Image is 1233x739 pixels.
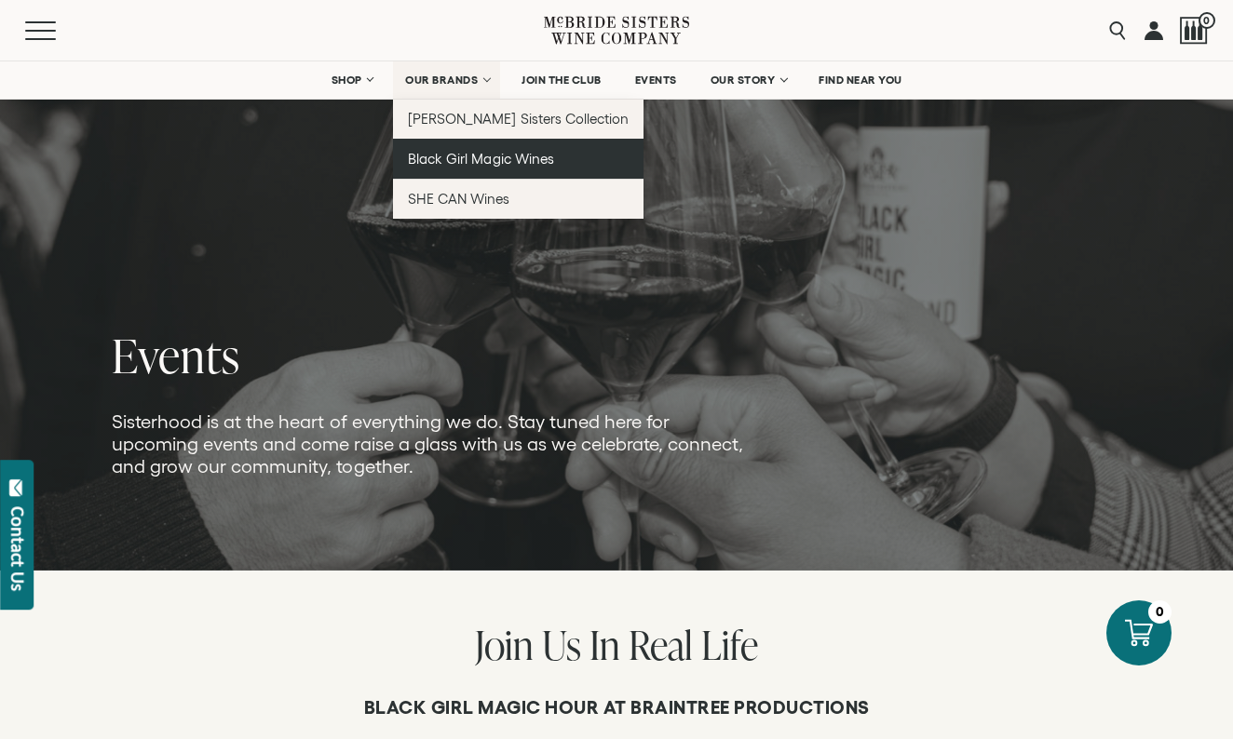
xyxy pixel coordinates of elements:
span: 0 [1199,12,1215,29]
a: OUR STORY [698,61,798,99]
a: FIND NEAR YOU [806,61,915,99]
span: EVENTS [635,74,677,87]
span: Events [112,323,240,387]
a: EVENTS [623,61,689,99]
span: Black Girl Magic Wines [408,151,553,167]
span: OUR STORY [711,74,776,87]
span: Life [701,617,758,672]
p: Sisterhood is at the heart of everything we do. Stay tuned here for upcoming events and come rais... [112,410,752,477]
span: Real [629,617,693,672]
span: Join [475,617,534,672]
span: In [589,617,620,672]
span: JOIN THE CLUB [522,74,602,87]
span: FIND NEAR YOU [819,74,902,87]
div: Contact Us [8,506,27,591]
span: [PERSON_NAME] Sisters Collection [408,111,629,127]
a: OUR BRANDS [393,61,500,99]
h6: Black Girl Magic Hour at Braintree Productions [295,696,938,719]
div: 0 [1148,600,1172,624]
a: [PERSON_NAME] Sisters Collection [393,99,644,139]
span: Us [542,617,581,672]
a: SHOP [318,61,384,99]
span: SHOP [331,74,362,87]
a: SHE CAN Wines [393,179,644,219]
span: OUR BRANDS [405,74,478,87]
button: Mobile Menu Trigger [25,21,92,40]
a: Black Girl Magic Wines [393,139,644,179]
span: SHE CAN Wines [408,191,509,207]
a: JOIN THE CLUB [509,61,614,99]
